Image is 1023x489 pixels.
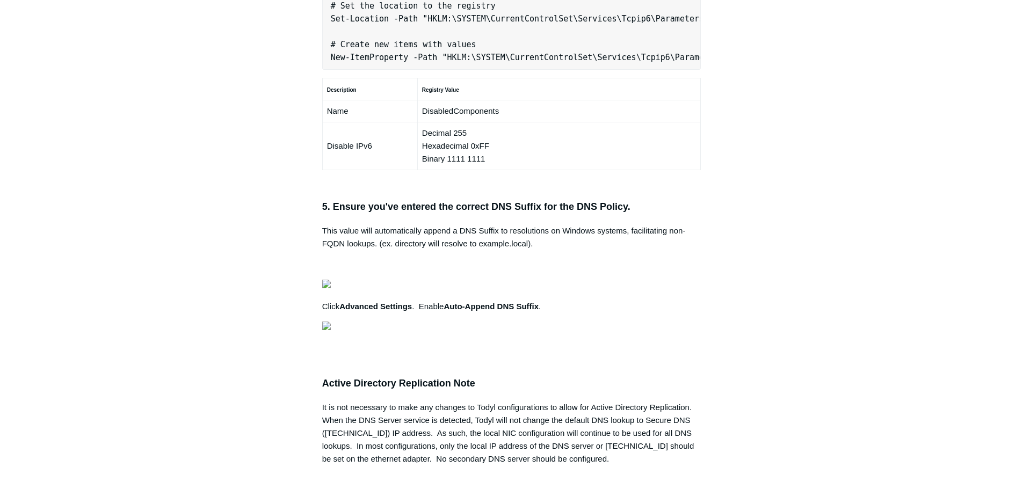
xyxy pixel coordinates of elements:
[322,300,701,313] p: Click . Enable .
[322,100,417,122] td: Name
[322,224,701,250] p: This value will automatically append a DNS Suffix to resolutions on Windows systems, facilitating...
[322,376,701,391] h3: Active Directory Replication Note
[339,302,412,311] strong: Advanced Settings
[322,199,701,215] h3: 5. Ensure you've entered the correct DNS Suffix for the DNS Policy.
[322,401,701,465] div: It is not necessary to make any changes to Todyl configurations to allow for Active Directory Rep...
[444,302,539,311] strong: Auto-Append DNS Suffix
[417,122,700,170] td: Decimal 255 Hexadecimal 0xFF Binary 1111 1111
[322,322,331,330] img: 27414169404179
[422,87,459,93] strong: Registry Value
[322,122,417,170] td: Disable IPv6
[322,280,331,288] img: 27414207119379
[327,87,357,93] strong: Description
[417,100,700,122] td: DisabledComponents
